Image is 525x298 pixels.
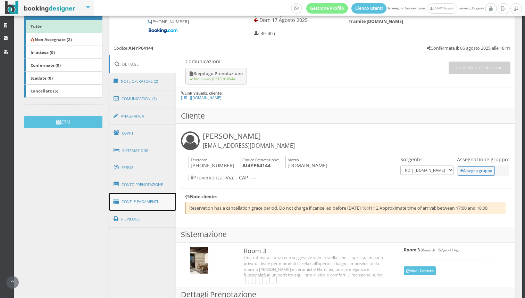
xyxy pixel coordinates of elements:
[190,247,208,274] img: 494260dc6eca11f0b5040abd3e696f91.jpg
[114,46,153,51] h5: Codice:
[109,193,176,211] a: Conti e Pagamenti
[185,58,248,64] p: Comunicazioni:
[349,18,403,24] b: Tramite [DOMAIN_NAME]
[458,166,495,176] button: Assegna gruppo
[291,3,485,14] span: Hai eseguito l'accesso come: venerdì, 15 agosto
[31,23,42,29] b: Tutte
[285,156,327,169] h4: [DOMAIN_NAME]
[190,77,235,81] small: Ultimo invio: [DATE] 09:08:44
[457,156,509,162] h4: Assegnazione gruppo:
[181,95,222,100] a: [URL][DOMAIN_NAME]
[203,131,295,150] h3: [PERSON_NAME]
[109,124,176,142] a: Ospiti
[148,27,179,34] img: Booking-com-logo.png
[185,194,217,200] b: Note cliente:
[176,108,515,124] h3: Cliente
[244,255,385,278] div: Una raffinata stanza con suggestive volte a stella, che si apre su un patio privato ideale per mo...
[31,49,55,55] b: In attesa (0)
[109,210,176,228] a: Riepilogo
[31,88,58,94] b: Cancellate (5)
[244,247,385,255] h3: Room 3
[191,157,207,162] small: Telefono:
[203,142,295,150] small: [EMAIL_ADDRESS][DOMAIN_NAME]
[185,202,506,214] li: Reservation has a cancellation grace period. Do not charge if cancelled before [DATE] 18:41:12 Ap...
[404,247,420,253] b: Room 3
[404,247,501,252] h5: |
[184,90,223,96] b: Link visualiz. cliente:
[5,1,75,15] img: BookingDesigner.com
[109,176,176,194] a: Conto Prenotazione
[437,248,460,252] small: 15 Ago - 17 Ago
[404,266,436,275] button: Mod. Camera
[109,107,176,125] a: Anagrafica
[259,17,308,23] span: Dom 17 Agosto 2025
[24,58,102,72] a: Confermate (9)
[242,157,279,162] small: Codice Prenotazione:
[191,174,224,181] span: Provenienza:
[226,174,234,181] span: Via:
[24,46,102,59] a: In attesa (0)
[185,68,247,85] button: Riepilogo Prenotazione Ultimo invio: [DATE] 09:08:44
[189,156,234,169] h4: [PHONE_NUMBER]
[189,175,399,180] h4: -
[148,11,230,16] h5: [EMAIL_ADDRESS][DOMAIN_NAME]
[176,227,515,242] h3: Sistemazione
[349,10,472,16] h5: Saldo:
[400,156,454,162] h4: Sorgente:
[24,71,102,84] a: Scadute (0)
[421,248,435,252] small: (Room 3)
[242,162,270,169] b: AI4YP64144
[31,75,53,81] b: Scadute (0)
[24,84,102,98] a: Cancellate (5)
[24,20,102,33] a: Tutte
[109,90,176,108] a: Comunicazioni (1)
[449,62,510,74] button: Cancella prenotazione
[427,46,510,51] h5: Confermata il: 06 agosto 2025 alle 18:41
[109,142,176,160] a: Sistemazione
[254,31,275,36] h5: ( 40, 40 )
[427,3,457,14] a: I/O NET Support
[148,19,230,24] h5: [PHONE_NUMBER]
[24,116,102,128] button: CRM
[306,3,348,14] a: Gestione Profilo
[351,3,387,14] a: Elenco utenti
[109,55,176,73] a: Dettagli
[24,33,102,46] a: Non Assegnate (2)
[31,37,72,42] b: Non Assegnate (2)
[128,45,153,51] b: AI4YP64144
[109,159,176,177] a: Servizi
[236,174,256,181] span: - CAP: ---
[287,157,300,162] small: Mezzo:
[109,72,176,90] a: Note Operatore (2)
[31,62,61,68] b: Confermate (9)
